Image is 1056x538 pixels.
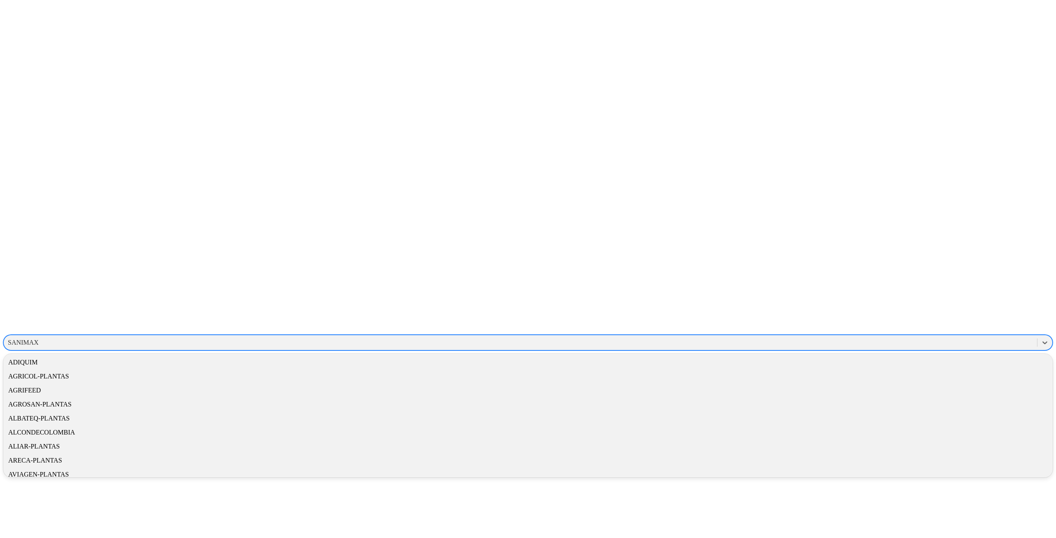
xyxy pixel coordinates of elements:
[3,369,1053,383] div: AGRICOL-PLANTAS
[3,439,1053,453] div: ALIAR-PLANTAS
[3,383,1053,397] div: AGRIFEED
[3,397,1053,411] div: AGROSAN-PLANTAS
[3,453,1053,468] div: ARECA-PLANTAS
[8,339,39,346] div: SANIMAX
[3,411,1053,425] div: ALBATEQ-PLANTAS
[3,355,1053,369] div: ADIQUIM
[3,468,1053,482] div: AVIAGEN-PLANTAS
[3,425,1053,439] div: ALCONDECOLOMBIA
